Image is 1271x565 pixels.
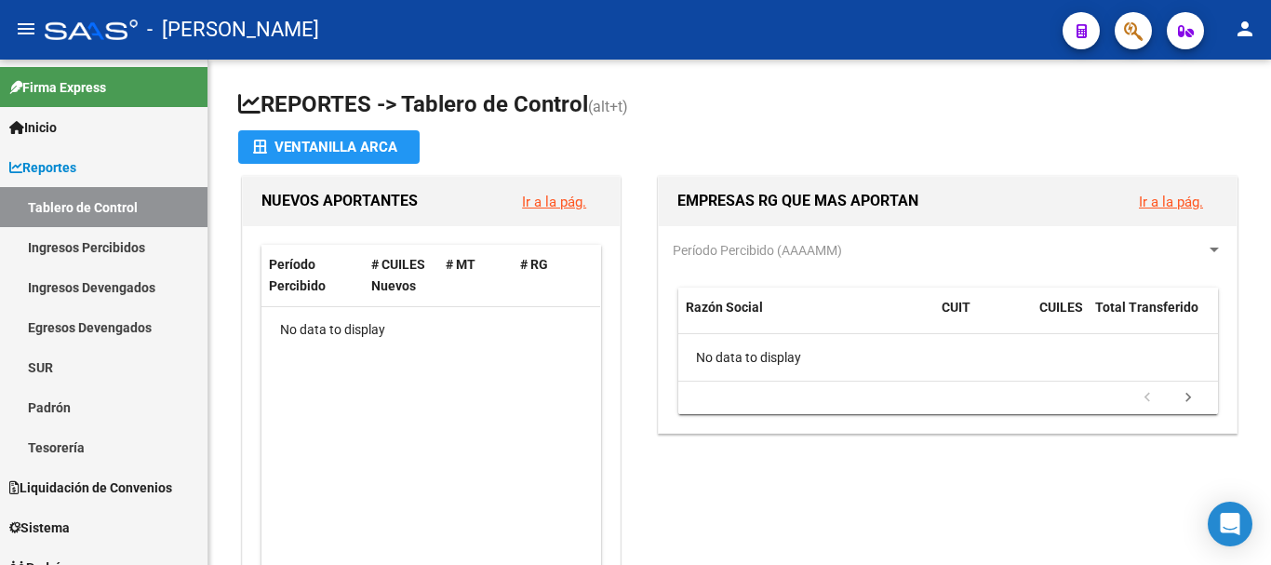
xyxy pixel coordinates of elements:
span: - [PERSON_NAME] [147,9,319,50]
a: Ir a la pág. [1139,194,1203,210]
datatable-header-cell: CUIT [934,288,1032,349]
span: Inicio [9,117,57,138]
span: CUIT [942,300,970,315]
span: Firma Express [9,77,106,98]
div: Ventanilla ARCA [253,130,405,164]
span: Sistema [9,518,70,538]
datatable-header-cell: # RG [513,245,587,306]
span: (alt+t) [588,98,628,115]
datatable-header-cell: Razón Social [678,288,934,349]
button: Ventanilla ARCA [238,130,420,164]
a: go to next page [1171,388,1206,409]
mat-icon: menu [15,18,37,40]
div: Open Intercom Messenger [1208,502,1252,546]
span: # CUILES Nuevos [371,257,425,293]
div: No data to display [678,334,1218,381]
span: # RG [520,257,548,272]
datatable-header-cell: # CUILES Nuevos [364,245,438,306]
span: Período Percibido (AAAAMM) [673,243,842,258]
span: Liquidación de Convenios [9,478,172,498]
button: Ir a la pág. [507,184,601,219]
datatable-header-cell: # MT [438,245,513,306]
span: Total Transferido [1095,300,1198,315]
a: Ir a la pág. [522,194,586,210]
div: No data to display [261,307,600,354]
h1: REPORTES -> Tablero de Control [238,89,1241,122]
datatable-header-cell: Período Percibido [261,245,364,306]
span: Período Percibido [269,257,326,293]
a: go to previous page [1130,388,1165,409]
span: NUEVOS APORTANTES [261,192,418,209]
datatable-header-cell: Total Transferido [1088,288,1218,349]
span: Razón Social [686,300,763,315]
span: EMPRESAS RG QUE MAS APORTAN [677,192,918,209]
datatable-header-cell: CUILES [1032,288,1088,349]
button: Ir a la pág. [1124,184,1218,219]
span: Reportes [9,157,76,178]
span: # MT [446,257,475,272]
span: CUILES [1039,300,1083,315]
mat-icon: person [1234,18,1256,40]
